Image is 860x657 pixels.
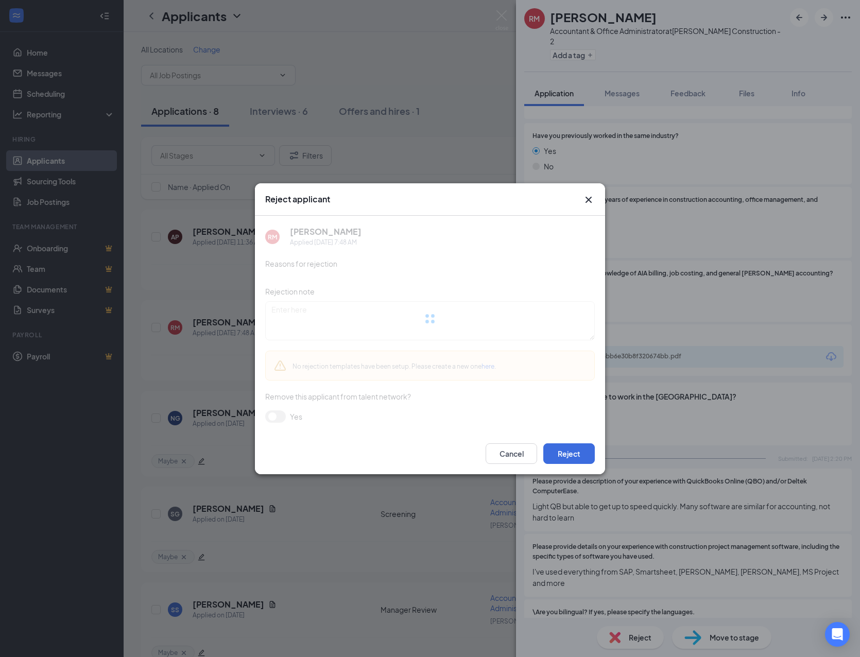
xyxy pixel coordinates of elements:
button: Close [582,194,595,206]
button: Cancel [486,443,537,464]
button: Reject [543,443,595,464]
div: Open Intercom Messenger [825,622,850,647]
h3: Reject applicant [265,194,330,205]
svg: Cross [582,194,595,206]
